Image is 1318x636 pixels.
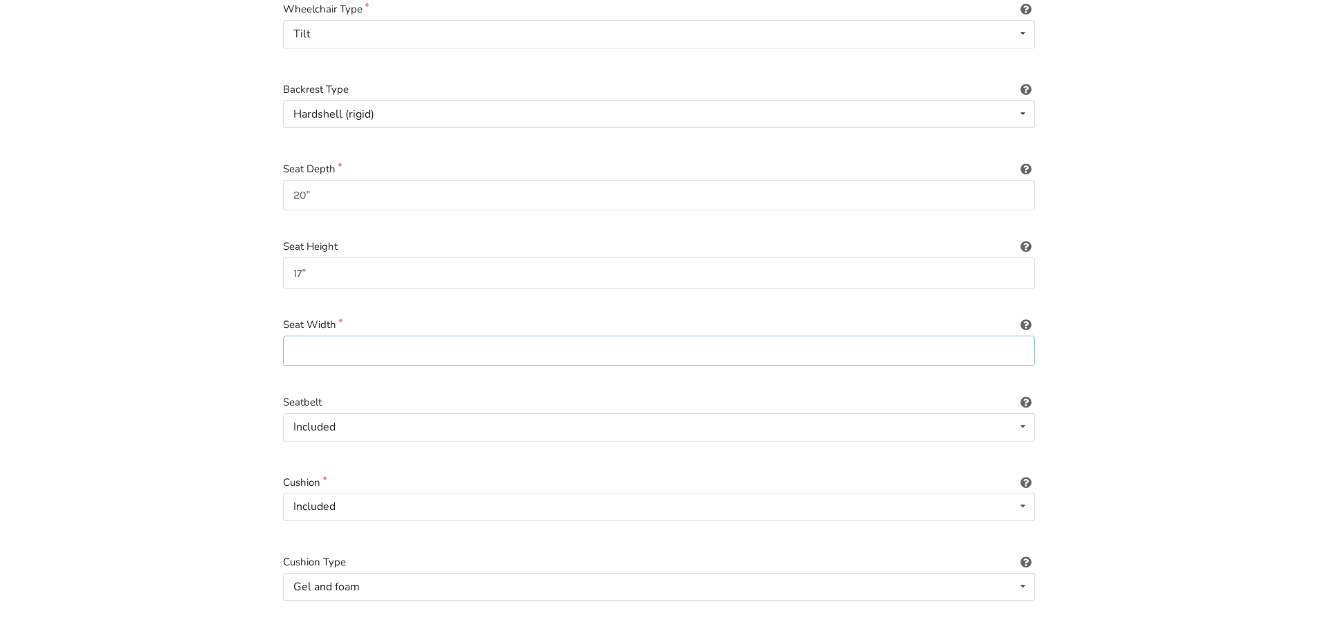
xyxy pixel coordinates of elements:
[283,475,1035,491] label: Cushion
[283,161,1035,177] label: Seat Depth
[283,239,1035,255] label: Seat Height
[293,421,336,433] div: Included
[283,82,1035,98] label: Backrest Type
[293,581,360,592] div: Gel and foam
[283,394,1035,410] label: Seatbelt
[293,28,311,39] div: Tilt
[283,554,1035,570] label: Cushion Type
[283,1,1035,17] label: Wheelchair Type
[283,317,1035,333] label: Seat Width
[293,109,374,120] div: Hardshell (rigid)
[293,501,336,512] div: Included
